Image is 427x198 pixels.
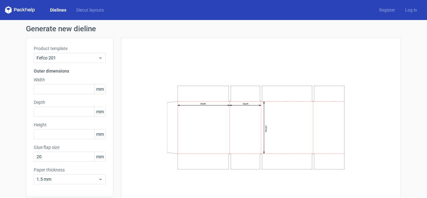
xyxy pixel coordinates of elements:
[71,7,109,13] a: Diecut layouts
[200,103,206,105] text: Width
[34,45,106,52] label: Product template
[26,25,401,33] h1: Generate new dieline
[34,167,106,173] label: Paper thickness
[34,144,106,150] label: Glue flap size
[34,68,106,74] h3: Outer dimensions
[94,129,105,139] span: mm
[374,7,400,13] a: Register
[37,176,98,182] span: 1.5 mm
[34,77,106,83] label: Width
[400,7,422,13] a: Log in
[34,99,106,105] label: Depth
[94,152,105,161] span: mm
[94,107,105,116] span: mm
[37,55,98,61] span: Fefco 201
[34,122,106,128] label: Height
[94,84,105,94] span: mm
[265,125,267,132] text: Height
[45,7,71,13] a: Dielines
[243,103,249,105] text: Depth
